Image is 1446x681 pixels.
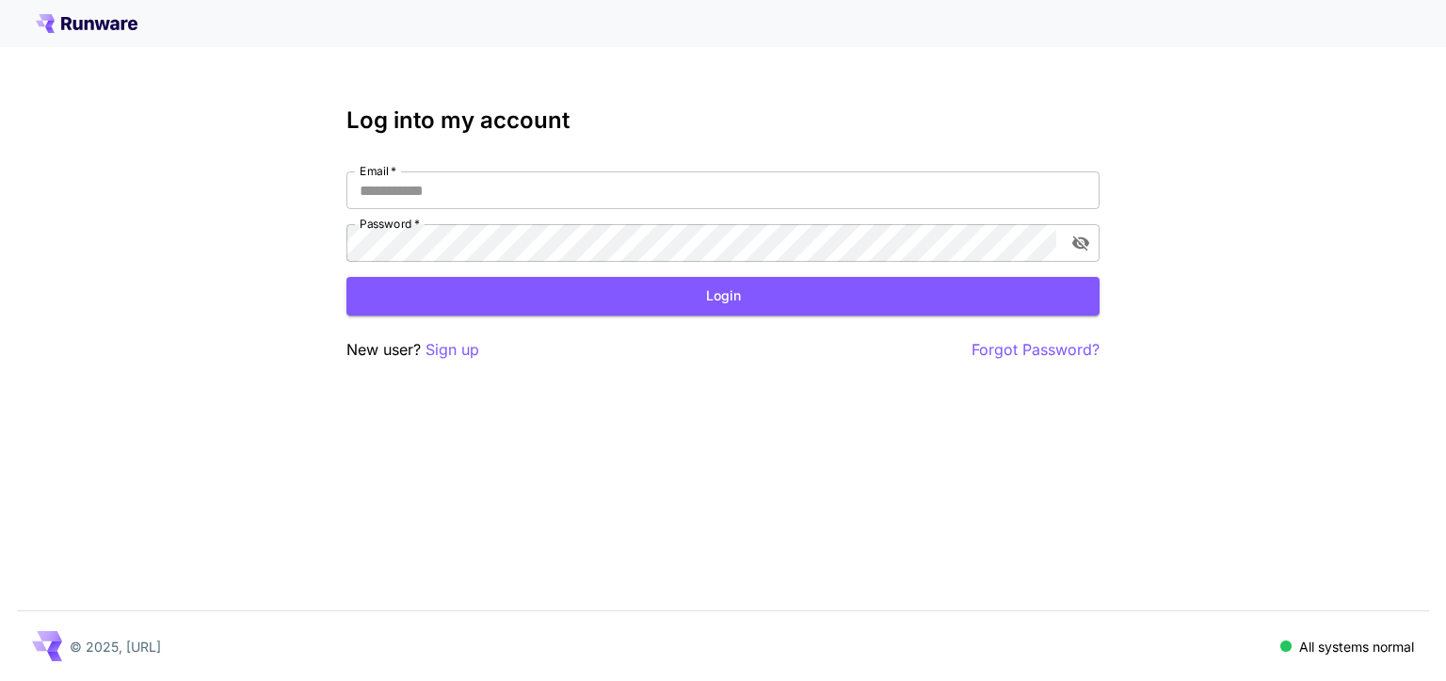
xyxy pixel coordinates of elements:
[70,637,161,657] p: © 2025, [URL]
[346,277,1100,316] button: Login
[346,338,479,362] p: New user?
[1299,637,1414,657] p: All systems normal
[426,338,479,362] button: Sign up
[346,107,1100,134] h3: Log into my account
[1064,226,1098,260] button: toggle password visibility
[360,216,420,232] label: Password
[360,163,396,179] label: Email
[972,338,1100,362] button: Forgot Password?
